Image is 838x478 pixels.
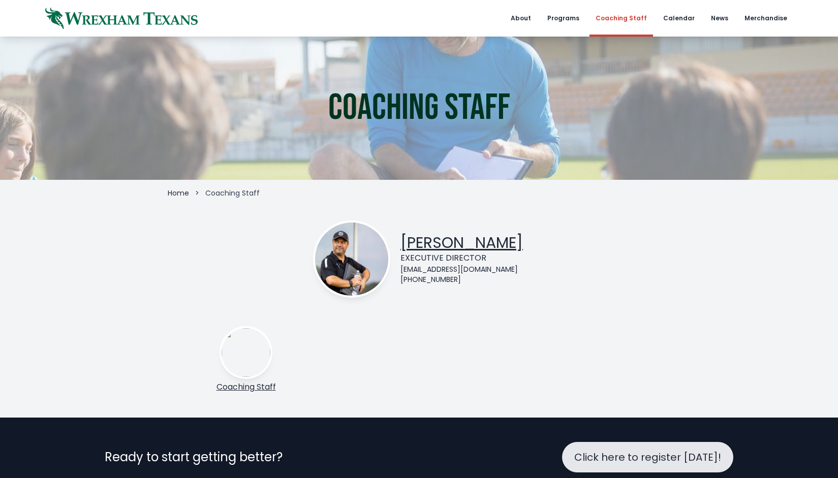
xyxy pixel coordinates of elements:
[400,232,523,253] a: [PERSON_NAME]
[574,450,721,464] span: Click here to register [DATE]!
[562,442,733,472] a: Click here to register [DATE]!
[400,252,523,264] div: Executive Director
[205,188,260,198] span: Coaching Staff
[400,264,523,274] div: [EMAIL_ADDRESS][DOMAIN_NAME]
[315,222,388,296] img: ctm-bio.jpg
[400,274,523,284] div: [PHONE_NUMBER]
[222,328,270,377] img: coaching-staff
[105,449,283,465] p: Ready to start getting better?
[328,90,510,126] h1: Coaching Staff
[168,188,189,198] a: Home
[216,381,276,393] a: Coaching Staff
[195,188,199,198] li: >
